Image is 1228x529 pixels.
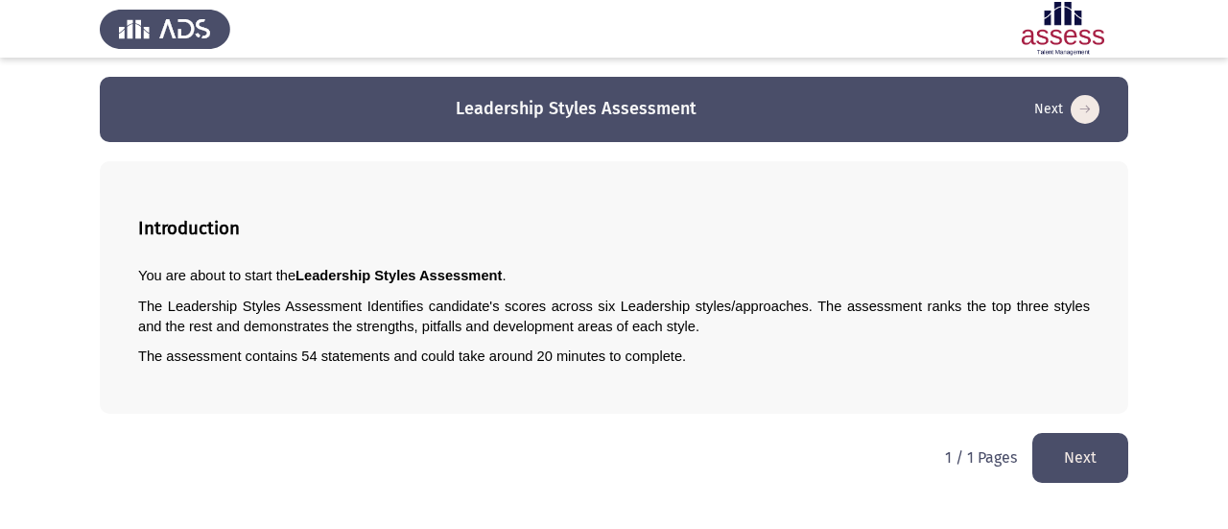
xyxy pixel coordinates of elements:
[998,2,1128,56] img: Assessment logo of Leadership Styles R2
[138,268,295,283] span: You are about to start the
[138,218,240,239] b: Introduction
[295,268,502,283] span: Leadership Styles Assessment
[502,268,506,283] span: .
[138,299,1094,334] span: The Leadership Styles Assessment Identifies candidate's scores across six Leadership styles/appro...
[456,97,697,121] h3: Leadership Styles Assessment
[100,2,230,56] img: Assess Talent Management logo
[945,448,1017,467] p: 1 / 1 Pages
[1032,433,1128,482] button: load next page
[138,349,686,364] span: The assessment contains 54 statements and could take around 20 minutes to complete.
[1028,94,1105,125] button: load next page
